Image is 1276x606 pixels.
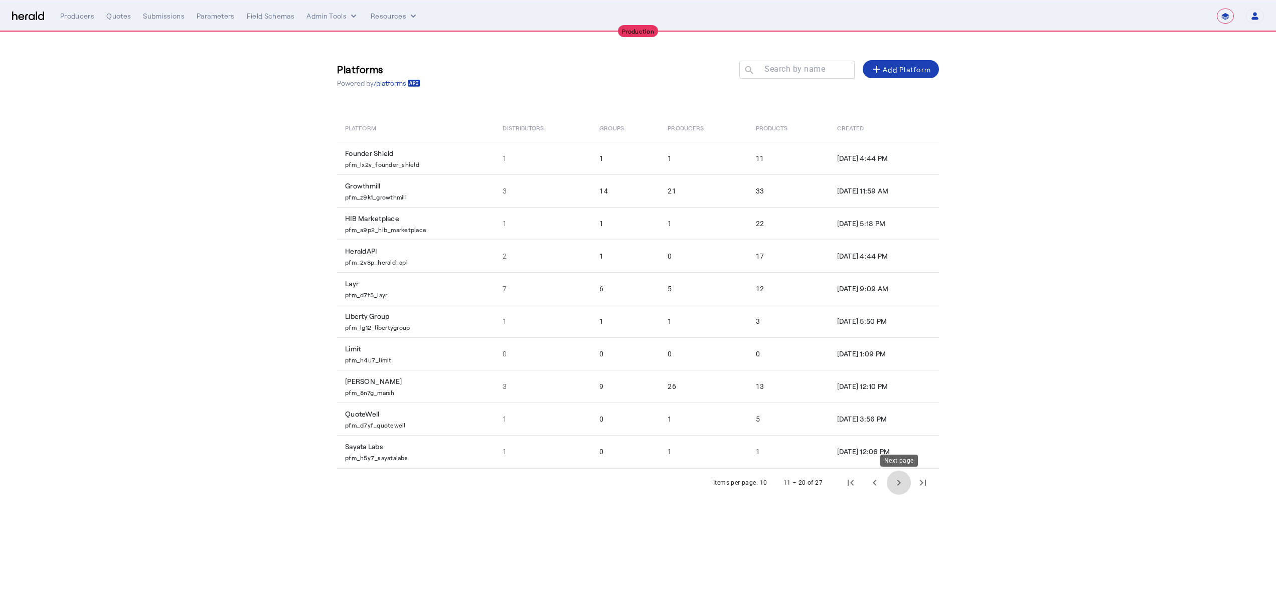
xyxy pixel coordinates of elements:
[60,11,94,21] div: Producers
[829,435,939,468] td: [DATE] 12:06 PM
[829,402,939,435] td: [DATE] 3:56 PM
[345,158,491,168] p: pfm_lx2v_founder_shield
[829,174,939,207] td: [DATE] 11:59 AM
[829,370,939,402] td: [DATE] 12:10 PM
[748,114,829,142] th: Products
[345,256,491,266] p: pfm_2v8p_herald_api
[345,419,491,429] p: pfm_d7yf_quotewell
[591,272,660,305] td: 6
[887,471,911,495] button: Next page
[911,471,935,495] button: Last page
[829,272,939,305] td: [DATE] 9:09 AM
[660,207,747,240] td: 1
[495,402,591,435] td: 1
[713,478,758,488] div: Items per page:
[495,207,591,240] td: 1
[345,386,491,396] p: pfm_8n7g_marsh
[660,114,747,142] th: Producers
[618,25,658,37] div: Production
[591,142,660,174] td: 1
[748,272,829,305] td: 12
[660,174,747,207] td: 21
[760,478,767,488] div: 10
[748,142,829,174] td: 11
[337,142,495,174] td: Founder Shield
[495,305,591,337] td: 1
[764,64,825,74] mat-label: Search by name
[495,370,591,402] td: 3
[748,305,829,337] td: 3
[829,114,939,142] th: Created
[591,174,660,207] td: 14
[829,337,939,370] td: [DATE] 1:09 PM
[345,321,491,331] p: pfm_lg12_libertygroup
[591,114,660,142] th: Groups
[748,240,829,272] td: 17
[591,207,660,240] td: 1
[495,174,591,207] td: 3
[839,471,863,495] button: First page
[495,272,591,305] td: 7
[739,65,756,77] mat-icon: search
[337,174,495,207] td: Growthmill
[660,240,747,272] td: 0
[495,142,591,174] td: 1
[748,370,829,402] td: 13
[371,11,418,21] button: Resources dropdown menu
[197,11,235,21] div: Parameters
[871,63,931,75] div: Add Platform
[337,435,495,468] td: Sayata Labs
[337,62,420,76] h3: Platforms
[829,142,939,174] td: [DATE] 4:44 PM
[880,455,918,467] div: Next page
[829,240,939,272] td: [DATE] 4:44 PM
[783,478,823,488] div: 11 – 20 of 27
[495,240,591,272] td: 2
[345,191,491,201] p: pfm_z9k1_growthmill
[345,354,491,364] p: pfm_h4u7_limit
[247,11,295,21] div: Field Schemas
[660,272,747,305] td: 5
[591,435,660,468] td: 0
[495,337,591,370] td: 0
[829,305,939,337] td: [DATE] 5:50 PM
[591,402,660,435] td: 0
[660,142,747,174] td: 1
[337,305,495,337] td: Liberty Group
[863,471,887,495] button: Previous page
[871,63,883,75] mat-icon: add
[337,240,495,272] td: HeraldAPI
[306,11,359,21] button: internal dropdown menu
[337,114,495,142] th: Platform
[495,114,591,142] th: Distributors
[374,78,420,88] a: /platforms
[660,305,747,337] td: 1
[660,435,747,468] td: 1
[591,305,660,337] td: 1
[337,402,495,435] td: QuoteWell
[591,337,660,370] td: 0
[660,337,747,370] td: 0
[748,435,829,468] td: 1
[660,370,747,402] td: 26
[12,12,44,21] img: Herald Logo
[345,452,491,462] p: pfm_h5y7_sayatalabs
[748,402,829,435] td: 5
[660,402,747,435] td: 1
[748,207,829,240] td: 22
[829,207,939,240] td: [DATE] 5:18 PM
[337,337,495,370] td: Limit
[337,78,420,88] p: Powered by
[337,272,495,305] td: Layr
[748,337,829,370] td: 0
[143,11,185,21] div: Submissions
[591,240,660,272] td: 1
[337,207,495,240] td: HIB Marketplace
[345,289,491,299] p: pfm_d7t5_layr
[495,435,591,468] td: 1
[337,370,495,402] td: [PERSON_NAME]
[106,11,131,21] div: Quotes
[748,174,829,207] td: 33
[863,60,939,78] button: Add Platform
[591,370,660,402] td: 9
